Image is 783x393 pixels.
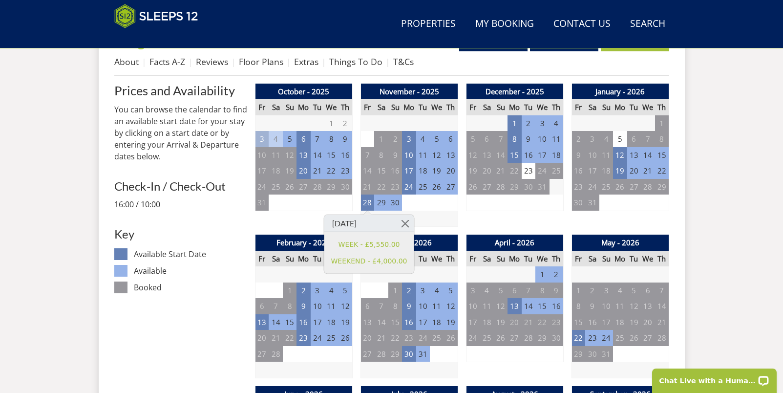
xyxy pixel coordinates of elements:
th: Th [655,251,669,267]
td: 19 [466,163,480,179]
td: 6 [296,131,310,147]
th: Th [339,99,352,115]
td: 13 [444,147,458,163]
td: 13 [360,314,374,330]
th: February - 2026 [255,235,352,251]
a: Properties [397,13,460,35]
td: 2 [550,266,563,283]
td: 4 [430,283,444,299]
td: 18 [324,314,338,330]
th: Fr [571,99,585,115]
th: Th [444,251,458,267]
td: 8 [655,131,669,147]
td: 1 [535,266,549,283]
p: 16:00 / 10:00 [114,198,247,210]
th: Sa [480,99,493,115]
td: 13 [296,147,310,163]
td: 14 [522,298,535,314]
td: 11 [613,298,627,314]
td: 16 [550,298,563,314]
td: 19 [444,314,458,330]
td: 23 [296,330,310,346]
td: 19 [339,314,352,330]
th: Tu [522,251,535,267]
td: 25 [550,163,563,179]
td: 2 [571,131,585,147]
a: WEEKEND - £4,000.00 [331,256,407,266]
td: 25 [599,179,613,195]
th: Th [550,251,563,267]
td: 18 [430,314,444,330]
th: Su [599,99,613,115]
td: 30 [339,179,352,195]
dd: Available [134,265,247,277]
td: 4 [480,283,493,299]
td: 30 [571,195,585,211]
th: We [535,251,549,267]
td: 15 [388,314,402,330]
th: Th [655,99,669,115]
td: 3 [599,283,613,299]
td: 26 [283,179,296,195]
td: 4 [269,131,282,147]
td: 17 [466,314,480,330]
th: Tu [416,251,430,267]
td: 17 [535,147,549,163]
td: 9 [339,131,352,147]
td: 19 [430,163,444,179]
td: 24 [535,163,549,179]
td: 14 [311,147,324,163]
td: 7 [374,298,388,314]
td: 15 [535,298,549,314]
th: Fr [571,251,585,267]
td: 17 [402,163,416,179]
td: 2 [388,131,402,147]
th: Sa [269,99,282,115]
td: 22 [324,163,338,179]
a: Prices and Availability [114,84,247,97]
td: 23 [571,179,585,195]
td: 6 [360,298,374,314]
th: December - 2025 [466,84,563,100]
th: Mo [402,99,416,115]
td: 23 [522,163,535,179]
td: 14 [655,298,669,314]
td: 21 [494,163,508,179]
th: Su [494,99,508,115]
a: WEEK - £5,550.00 [331,239,407,249]
th: Su [283,251,296,267]
p: You can browse the calendar to find an available start date for your stay by clicking on a start ... [114,104,247,162]
td: 10 [402,147,416,163]
th: Sa [480,251,493,267]
td: 23 [550,314,563,330]
th: Sa [269,251,282,267]
td: 7 [360,147,374,163]
td: 13 [508,298,521,314]
td: 26 [466,179,480,195]
td: 8 [324,131,338,147]
td: 10 [466,298,480,314]
td: 16 [402,314,416,330]
td: 8 [374,147,388,163]
td: 31 [255,195,269,211]
a: Floor Plans [239,56,283,67]
td: 12 [283,147,296,163]
td: 5 [613,131,627,147]
td: 9 [402,298,416,314]
dd: Available Start Date [134,248,247,260]
th: Tu [311,251,324,267]
th: We [641,251,655,267]
td: 7 [641,131,655,147]
td: 17 [255,163,269,179]
td: 6 [641,283,655,299]
td: 9 [296,298,310,314]
td: 11 [599,147,613,163]
td: 3 [416,283,430,299]
td: 1 [508,115,521,131]
td: 23 [388,179,402,195]
td: 29 [655,179,669,195]
td: 13 [641,298,655,314]
th: We [430,99,444,115]
td: 28 [641,179,655,195]
td: 22 [655,163,669,179]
